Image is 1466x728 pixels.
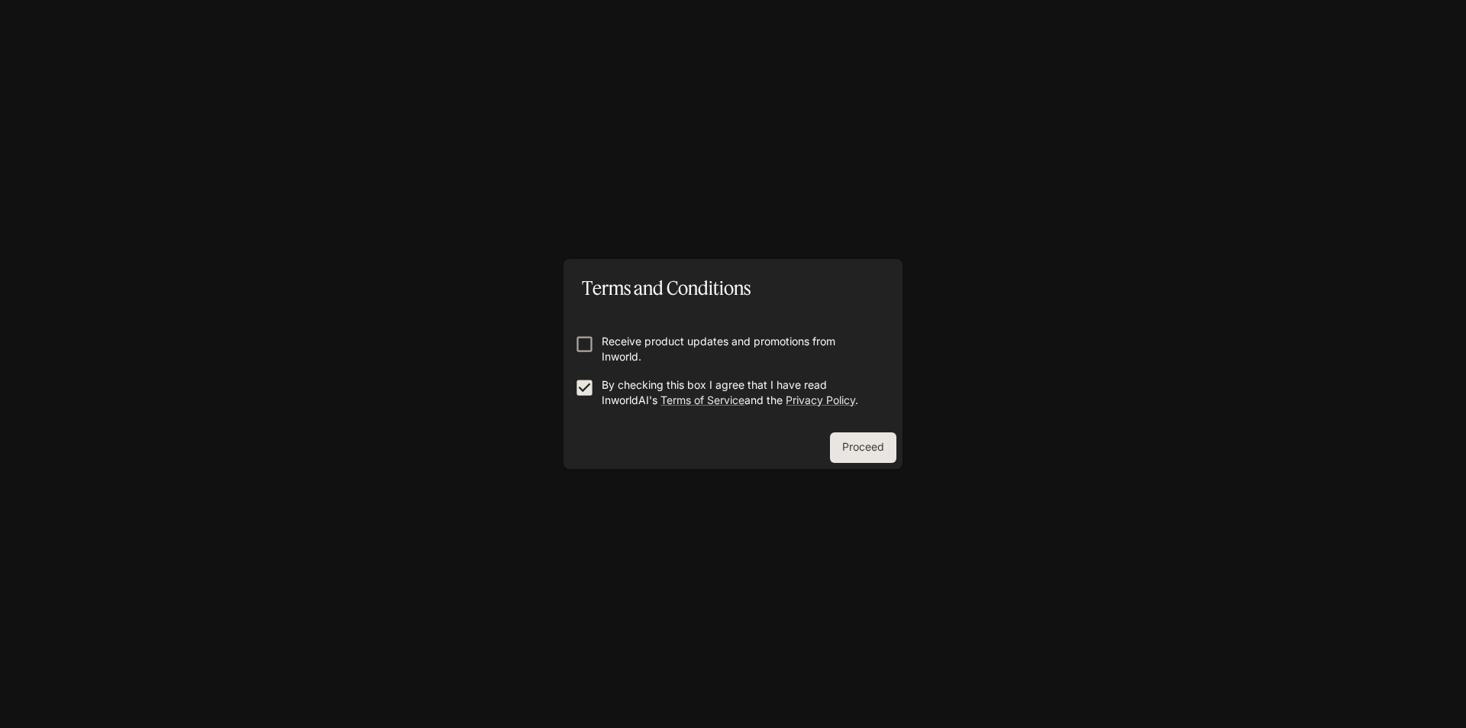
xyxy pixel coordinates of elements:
[602,334,877,364] p: Receive product updates and promotions from Inworld.
[660,393,744,406] a: Terms of Service
[786,393,855,406] a: Privacy Policy
[582,274,751,302] p: Terms and Conditions
[602,377,877,408] p: By checking this box I agree that I have read InworldAI's and the .
[830,432,896,463] button: Proceed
